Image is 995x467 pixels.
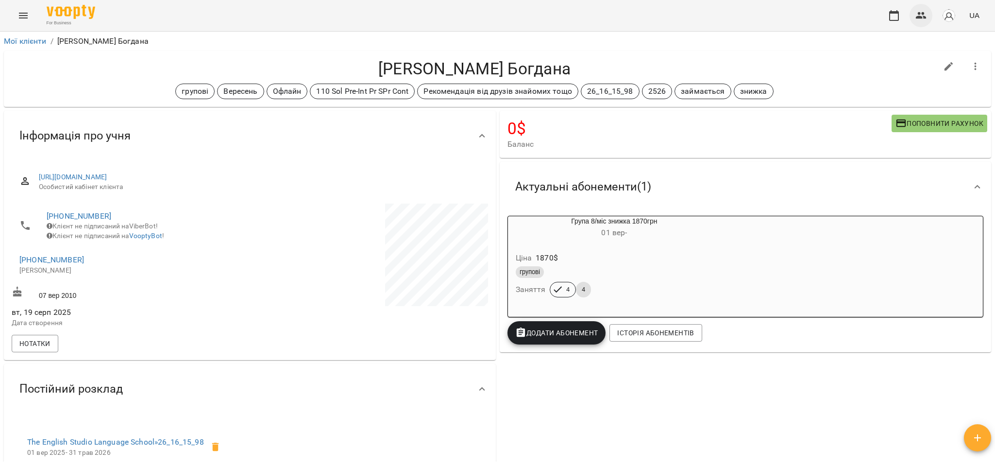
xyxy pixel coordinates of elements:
button: UA [965,6,983,24]
p: 1870 $ [536,252,558,264]
div: Вересень [217,84,264,99]
h4: [PERSON_NAME] Богдана [12,59,937,79]
span: вт, 19 серп 2025 [12,307,248,318]
div: 110 Sol Pre-Int Pr SPr Cont [310,84,415,99]
a: Мої клієнти [4,36,47,46]
span: For Business [47,20,95,26]
button: Історія абонементів [609,324,702,342]
span: Баланс [507,138,892,150]
span: Поповнити рахунок [895,118,983,129]
p: 2526 [648,86,666,97]
button: Група 8/міс знижка 1870грн01 вер- Ціна1870$груповіЗаняття44 [508,216,721,309]
img: avatar_s.png [942,9,956,22]
p: [PERSON_NAME] Богдана [57,35,149,47]
div: Група 8/міс знижка 1870грн [508,216,721,240]
p: Рекомендація від друзів знайомих тощо [423,86,572,97]
a: The English Studio Language School»26_16_15_98 [27,437,204,447]
button: Поповнити рахунок [892,115,987,132]
div: знижка [734,84,774,99]
div: займається [675,84,731,99]
p: знижка [740,86,767,97]
img: Voopty Logo [47,5,95,19]
p: Дата створення [12,318,248,328]
p: 01 вер 2025 - 31 трав 2026 [27,448,204,458]
div: Офлайн [267,84,308,99]
p: Офлайн [273,86,302,97]
p: Вересень [223,86,257,97]
span: 4 [576,285,591,294]
h6: Заняття [516,283,546,296]
span: 01 вер - [601,228,627,237]
a: [URL][DOMAIN_NAME] [39,173,107,181]
span: групові [516,268,544,277]
span: Видалити клієнта з групи 26_16_15_98 для курсу 26_16_15_98? [204,435,227,459]
p: [PERSON_NAME] [19,266,240,276]
h4: 0 $ [507,119,892,138]
span: Додати Абонемент [515,327,598,339]
span: UA [969,10,979,20]
span: Нотатки [19,338,51,349]
span: 4 [560,285,575,294]
div: 07 вер 2010 [10,284,250,302]
nav: breadcrumb [4,35,991,47]
span: Клієнт не підписаний на ! [47,232,164,240]
div: Рекомендація від друзів знайомих тощо [417,84,578,99]
div: Актуальні абонементи(1) [500,162,992,212]
div: Постійний розклад [4,364,496,414]
span: Інформація про учня [19,128,131,143]
h6: Ціна [516,251,532,265]
button: Нотатки [12,335,58,352]
p: 110 Sol Pre-Int Pr SPr Cont [316,86,408,97]
div: групові [175,84,215,99]
span: Клієнт не підписаний на ViberBot! [47,222,158,230]
a: [PHONE_NUMBER] [47,211,111,221]
p: 26_16_15_98 [587,86,633,97]
p: займається [681,86,725,97]
span: Постійний розклад [19,381,123,397]
div: 2526 [642,84,673,99]
a: VooptyBot [129,232,162,240]
button: Menu [12,4,35,27]
li: / [51,35,53,47]
span: Особистий кабінет клієнта [39,182,480,192]
a: [PHONE_NUMBER] [19,255,84,264]
p: групові [182,86,208,97]
span: Актуальні абонементи ( 1 ) [515,179,651,194]
button: Додати Абонемент [507,321,606,345]
div: 26_16_15_98 [581,84,640,99]
span: Історія абонементів [617,327,694,339]
div: Інформація про учня [4,111,496,161]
